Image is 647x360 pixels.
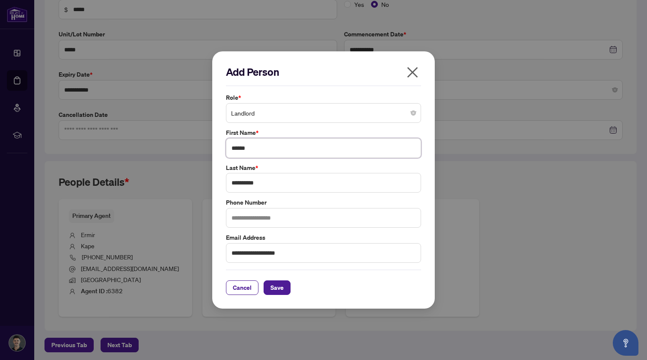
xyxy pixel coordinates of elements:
[226,198,421,207] label: Phone Number
[231,105,416,121] span: Landlord
[406,65,419,79] span: close
[270,281,284,295] span: Save
[233,281,252,295] span: Cancel
[226,128,421,137] label: First Name
[411,110,416,116] span: close-circle
[226,280,258,295] button: Cancel
[226,233,421,242] label: Email Address
[613,330,638,356] button: Open asap
[226,93,421,102] label: Role
[226,65,421,79] h2: Add Person
[226,163,421,173] label: Last Name
[264,280,291,295] button: Save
